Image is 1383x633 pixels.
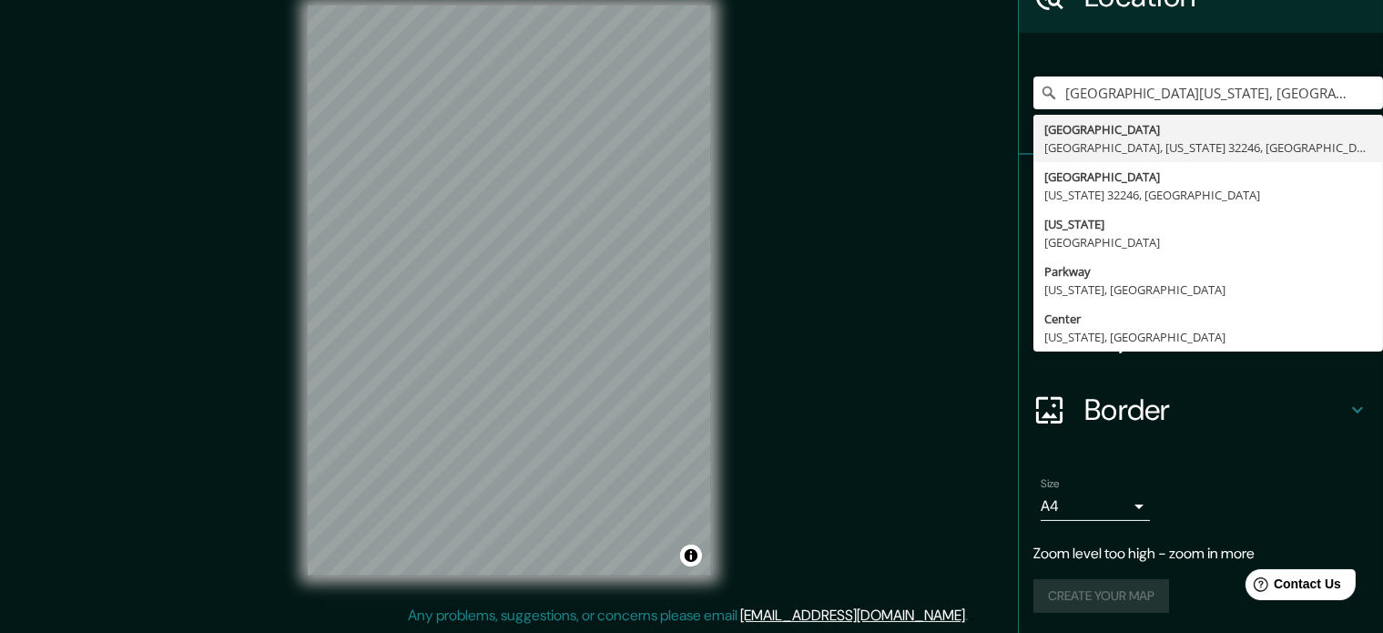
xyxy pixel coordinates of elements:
p: Zoom level too high - zoom in more [1033,543,1368,565]
div: . [971,605,975,627]
label: Size [1041,476,1060,492]
p: Any problems, suggestions, or concerns please email . [409,605,969,627]
input: Pick your city or area [1033,77,1383,109]
div: Border [1019,373,1383,446]
div: [US_STATE], [GEOGRAPHIC_DATA] [1044,281,1372,299]
div: Center [1044,310,1372,328]
button: Toggle attribution [680,545,702,567]
div: Pins [1019,155,1383,228]
div: A4 [1041,492,1150,521]
h4: Border [1084,392,1347,428]
div: [US_STATE] 32246, [GEOGRAPHIC_DATA] [1044,186,1372,204]
div: Layout [1019,301,1383,373]
div: [GEOGRAPHIC_DATA], [US_STATE] 32246, [GEOGRAPHIC_DATA] [1044,138,1372,157]
div: [GEOGRAPHIC_DATA] [1044,168,1372,186]
div: Parkway [1044,262,1372,281]
a: [EMAIL_ADDRESS][DOMAIN_NAME] [741,606,966,625]
h4: Layout [1084,319,1347,355]
div: [GEOGRAPHIC_DATA] [1044,233,1372,251]
div: [US_STATE] [1044,215,1372,233]
div: [GEOGRAPHIC_DATA] [1044,120,1372,138]
canvas: Map [308,5,711,576]
div: Style [1019,228,1383,301]
iframe: Help widget launcher [1221,562,1363,613]
div: [US_STATE], [GEOGRAPHIC_DATA] [1044,328,1372,346]
div: . [969,605,971,627]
